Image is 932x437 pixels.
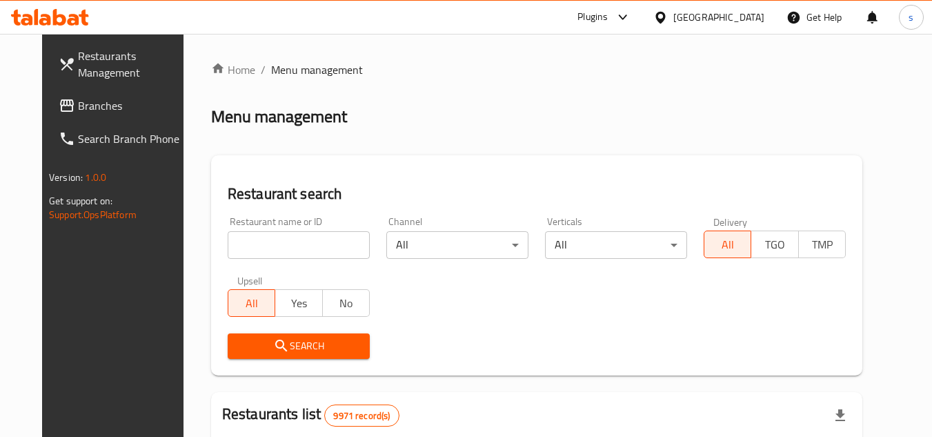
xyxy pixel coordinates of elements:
span: Search [239,338,359,355]
span: TMP [804,235,840,255]
span: Search Branch Phone [78,130,187,147]
div: All [545,231,687,259]
span: 9971 record(s) [325,409,398,423]
span: Version: [49,168,83,186]
span: Get support on: [49,192,112,210]
a: Branches [48,89,198,122]
label: Delivery [713,217,748,226]
span: TGO [757,235,793,255]
span: Yes [281,293,317,313]
button: All [228,289,275,317]
button: TMP [798,231,846,258]
button: TGO [751,231,798,258]
span: Branches [78,97,187,114]
button: No [322,289,370,317]
div: [GEOGRAPHIC_DATA] [673,10,764,25]
label: Upsell [237,275,263,285]
span: 1.0.0 [85,168,106,186]
button: Search [228,333,370,359]
span: All [710,235,746,255]
h2: Menu management [211,106,347,128]
button: All [704,231,751,258]
span: No [328,293,364,313]
a: Restaurants Management [48,39,198,89]
a: Support.OpsPlatform [49,206,137,224]
span: All [234,293,270,313]
div: Total records count [324,405,399,427]
nav: breadcrumb [211,61,862,78]
li: / [261,61,266,78]
input: Search for restaurant name or ID.. [228,231,370,259]
span: s [909,10,913,25]
div: All [386,231,528,259]
span: Menu management [271,61,363,78]
h2: Restaurants list [222,404,399,427]
div: Plugins [577,9,608,26]
span: Restaurants Management [78,48,187,81]
div: Export file [824,399,857,432]
a: Home [211,61,255,78]
a: Search Branch Phone [48,122,198,155]
h2: Restaurant search [228,184,846,204]
button: Yes [275,289,322,317]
